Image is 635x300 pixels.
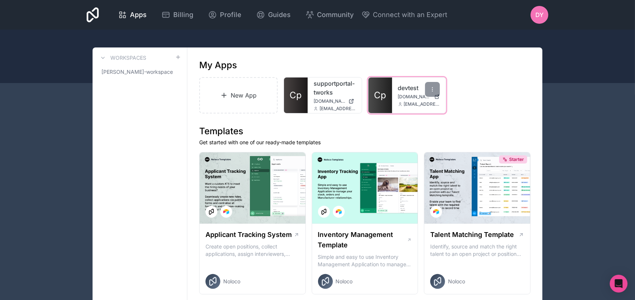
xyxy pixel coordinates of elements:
a: Cp [284,78,308,113]
span: Cp [374,89,386,101]
span: Starter [509,156,524,162]
span: Connect with an Expert [373,10,448,20]
span: Guides [268,10,291,20]
span: Apps [130,10,147,20]
span: [EMAIL_ADDRESS][DOMAIN_NAME] [320,106,356,112]
span: Noloco [448,278,465,285]
a: Workspaces [98,53,146,62]
h3: Workspaces [110,54,146,62]
a: Billing [156,7,199,23]
img: Airtable Logo [433,209,439,215]
h1: Talent Matching Template [430,230,514,240]
a: Community [300,7,360,23]
span: [PERSON_NAME]-workspace [101,68,173,76]
a: Profile [202,7,247,23]
p: Create open positions, collect applications, assign interviewers, centralise candidate feedback a... [205,243,300,258]
p: Simple and easy to use Inventory Management Application to manage your stock, orders and Manufact... [318,253,412,268]
img: Airtable Logo [336,209,342,215]
a: [DOMAIN_NAME] [314,98,356,104]
h1: Inventory Management Template [318,230,407,250]
a: Apps [112,7,153,23]
a: Cp [368,78,392,113]
span: Noloco [223,278,240,285]
button: Connect with an Expert [361,10,448,20]
span: DY [535,10,544,19]
h1: Templates [199,125,531,137]
a: devtest [398,83,440,92]
a: [DOMAIN_NAME] [398,94,440,100]
p: Get started with one of our ready-made templates [199,139,531,146]
a: [PERSON_NAME]-workspace [98,65,181,79]
span: Community [317,10,354,20]
a: New App [199,77,278,113]
span: [EMAIL_ADDRESS][DOMAIN_NAME] [404,101,440,107]
p: Identify, source and match the right talent to an open project or position with our Talent Matchi... [430,243,524,258]
span: Noloco [336,278,353,285]
h1: Applicant Tracking System [205,230,292,240]
a: supportportal-tworks [314,79,356,97]
span: [DOMAIN_NAME] [314,98,345,104]
div: Open Intercom Messenger [610,275,628,293]
a: Guides [250,7,297,23]
span: [DOMAIN_NAME] [398,94,432,100]
span: Billing [173,10,193,20]
h1: My Apps [199,59,237,71]
span: Profile [220,10,241,20]
img: Airtable Logo [223,209,229,215]
span: Cp [290,89,302,101]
